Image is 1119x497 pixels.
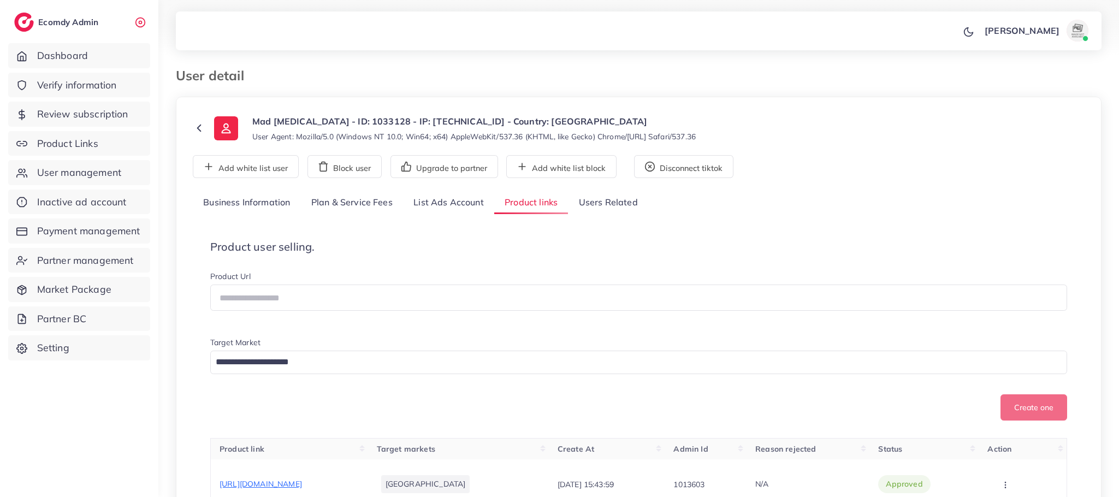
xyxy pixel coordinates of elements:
[377,444,435,454] span: Target markets
[301,191,403,215] a: Plan & Service Fees
[390,155,498,178] button: Upgrade to partner
[8,306,150,332] a: Partner BC
[37,341,69,355] span: Setting
[8,160,150,185] a: User management
[1000,394,1067,421] button: Create one
[37,312,87,326] span: Partner BC
[506,155,617,178] button: Add white list block
[37,78,117,92] span: Verify information
[8,277,150,302] a: Market Package
[381,475,470,493] li: [GEOGRAPHIC_DATA]
[886,478,922,489] span: approved
[985,24,1059,37] p: [PERSON_NAME]
[210,351,1067,374] div: Search for option
[38,17,101,27] h2: Ecomdy Admin
[37,195,127,209] span: Inactive ad account
[8,190,150,215] a: Inactive ad account
[568,191,648,215] a: Users Related
[634,155,733,178] button: Disconnect tiktok
[755,479,768,489] span: N/A
[14,13,101,32] a: logoEcomdy Admin
[252,115,696,128] p: Mad [MEDICAL_DATA] - ID: 1033128 - IP: [TECHNICAL_ID] - Country: [GEOGRAPHIC_DATA]
[193,155,299,178] button: Add white list user
[37,49,88,63] span: Dashboard
[8,131,150,156] a: Product Links
[8,43,150,68] a: Dashboard
[252,131,696,142] small: User Agent: Mozilla/5.0 (Windows NT 10.0; Win64; x64) AppleWebKit/537.36 (KHTML, like Gecko) Chro...
[987,444,1011,454] span: Action
[37,253,134,268] span: Partner management
[8,218,150,244] a: Payment management
[37,224,140,238] span: Payment management
[37,137,98,151] span: Product Links
[210,271,251,282] label: Product Url
[979,20,1093,42] a: [PERSON_NAME]avatar
[37,165,121,180] span: User management
[673,444,708,454] span: Admin Id
[212,354,1053,371] input: Search for option
[8,73,150,98] a: Verify information
[14,13,34,32] img: logo
[220,444,264,454] span: Product link
[176,68,253,84] h3: User detail
[558,478,614,491] p: [DATE] 15:43:59
[8,102,150,127] a: Review subscription
[37,107,128,121] span: Review subscription
[37,282,111,297] span: Market Package
[210,337,260,348] label: Target Market
[220,479,302,489] span: [URL][DOMAIN_NAME]
[673,478,704,491] p: 1013603
[8,335,150,360] a: Setting
[210,240,1067,253] h4: Product user selling.
[878,444,902,454] span: Status
[1067,20,1088,42] img: avatar
[403,191,494,215] a: List Ads Account
[193,191,301,215] a: Business Information
[494,191,568,215] a: Product links
[558,444,594,454] span: Create At
[214,116,238,140] img: ic-user-info.36bf1079.svg
[8,248,150,273] a: Partner management
[307,155,382,178] button: Block user
[755,444,816,454] span: Reason rejected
